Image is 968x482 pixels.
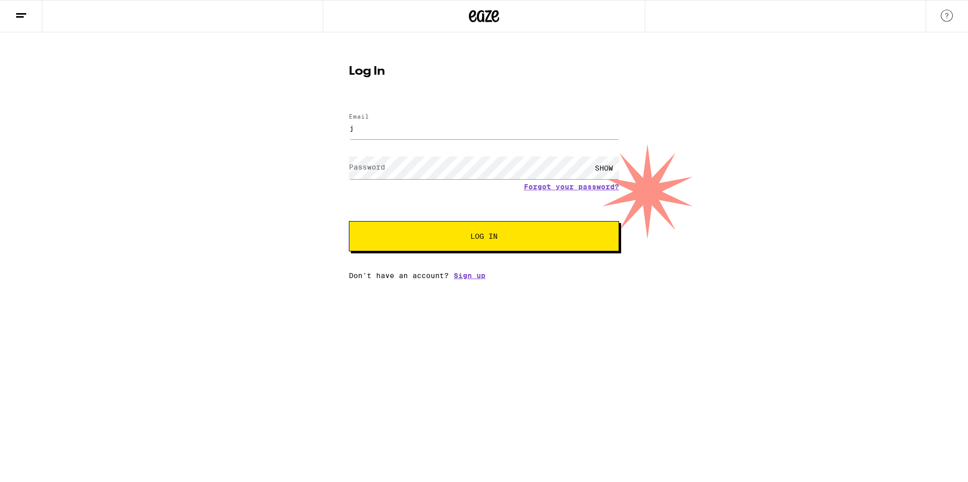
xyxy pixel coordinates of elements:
[349,113,369,120] label: Email
[454,272,486,280] a: Sign up
[589,156,619,179] div: SHOW
[349,272,619,280] div: Don't have an account?
[470,233,498,240] span: Log In
[524,183,619,191] a: Forgot your password?
[349,117,619,139] input: Email
[349,163,385,171] label: Password
[349,66,619,78] h1: Log In
[349,221,619,251] button: Log In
